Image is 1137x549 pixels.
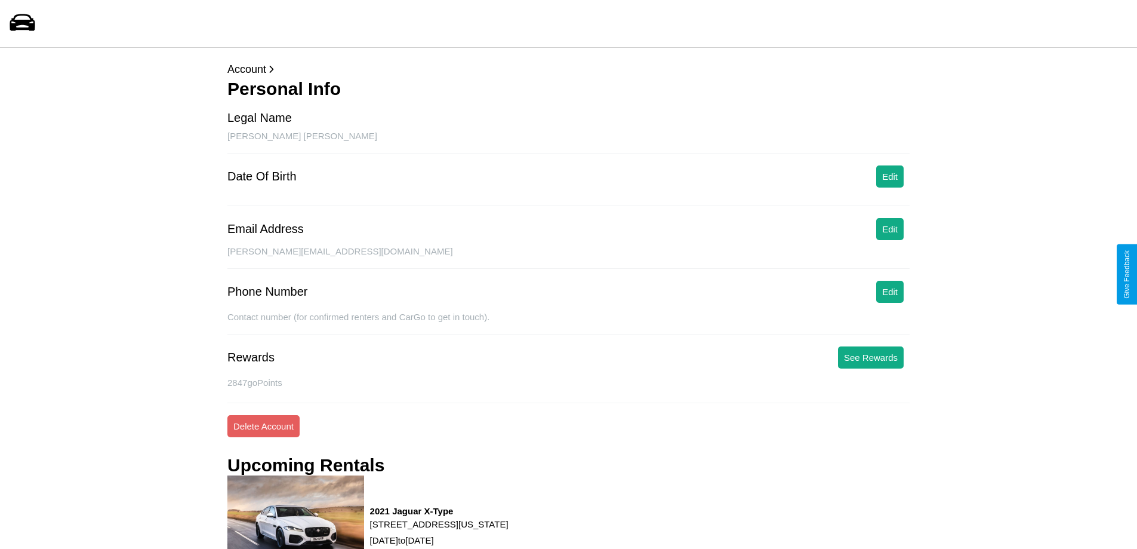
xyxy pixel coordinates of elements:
[227,285,308,299] div: Phone Number
[876,218,904,240] button: Edit
[227,111,292,125] div: Legal Name
[227,222,304,236] div: Email Address
[370,516,509,532] p: [STREET_ADDRESS][US_STATE]
[876,281,904,303] button: Edit
[227,455,384,476] h3: Upcoming Rentals
[227,312,910,335] div: Contact number (for confirmed renters and CarGo to get in touch).
[227,131,910,154] div: [PERSON_NAME] [PERSON_NAME]
[838,346,904,369] button: See Rewards
[370,532,509,548] p: [DATE] to [DATE]
[227,170,297,183] div: Date Of Birth
[227,79,910,99] h3: Personal Info
[227,60,910,79] p: Account
[1123,250,1131,299] div: Give Feedback
[227,246,910,269] div: [PERSON_NAME][EMAIL_ADDRESS][DOMAIN_NAME]
[876,165,904,188] button: Edit
[227,375,910,391] p: 2847 goPoints
[227,415,300,437] button: Delete Account
[370,506,509,516] h3: 2021 Jaguar X-Type
[227,351,275,364] div: Rewards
